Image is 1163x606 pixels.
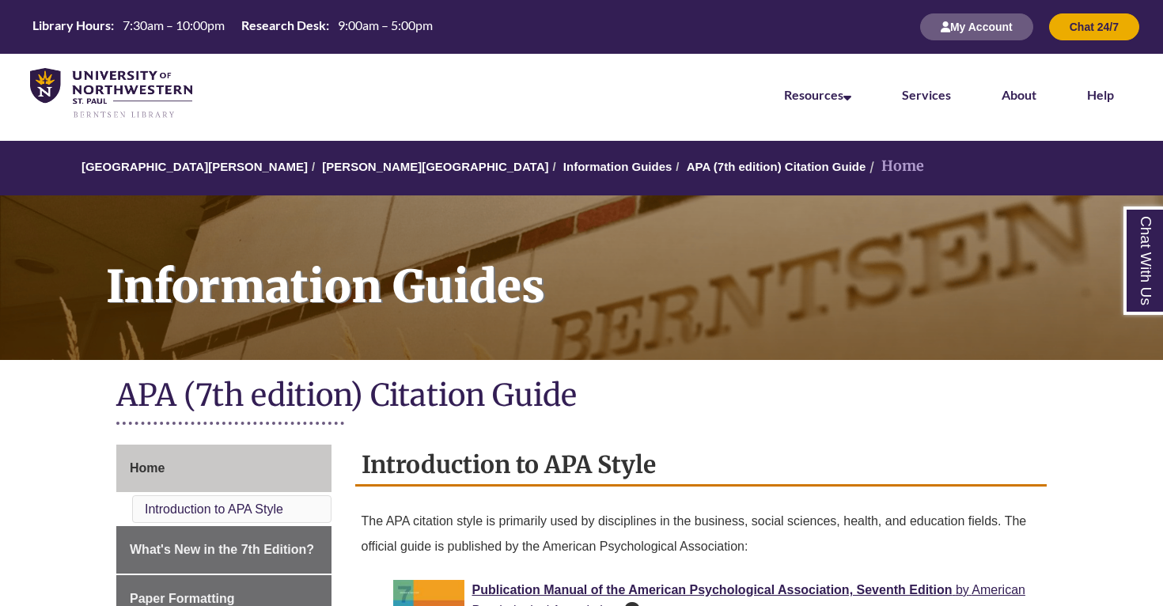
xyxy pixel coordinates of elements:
[26,17,116,34] th: Library Hours:
[920,13,1033,40] button: My Account
[1002,87,1036,102] a: About
[130,592,234,605] span: Paper Formatting
[338,17,433,32] span: 9:00am – 5:00pm
[123,17,225,32] span: 7:30am – 10:00pm
[26,17,439,38] a: Hours Today
[81,160,308,173] a: [GEOGRAPHIC_DATA][PERSON_NAME]
[89,195,1163,339] h1: Information Guides
[472,583,953,597] span: Publication Manual of the American Psychological Association, Seventh Edition
[902,87,951,102] a: Services
[116,376,1047,418] h1: APA (7th edition) Citation Guide
[866,155,924,178] li: Home
[563,160,672,173] a: Information Guides
[687,160,866,173] a: APA (7th edition) Citation Guide
[130,543,314,556] span: What's New in the 7th Edition?
[130,461,165,475] span: Home
[1087,87,1114,102] a: Help
[322,160,548,173] a: [PERSON_NAME][GEOGRAPHIC_DATA]
[355,445,1047,487] h2: Introduction to APA Style
[145,502,283,516] a: Introduction to APA Style
[1049,20,1139,33] a: Chat 24/7
[26,17,439,36] table: Hours Today
[116,445,331,492] a: Home
[784,87,851,102] a: Resources
[30,68,192,119] img: UNWSP Library Logo
[920,20,1033,33] a: My Account
[956,583,969,597] span: by
[362,502,1041,566] p: The APA citation style is primarily used by disciplines in the business, social sciences, health,...
[116,526,331,574] a: What's New in the 7th Edition?
[235,17,331,34] th: Research Desk:
[1049,13,1139,40] button: Chat 24/7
